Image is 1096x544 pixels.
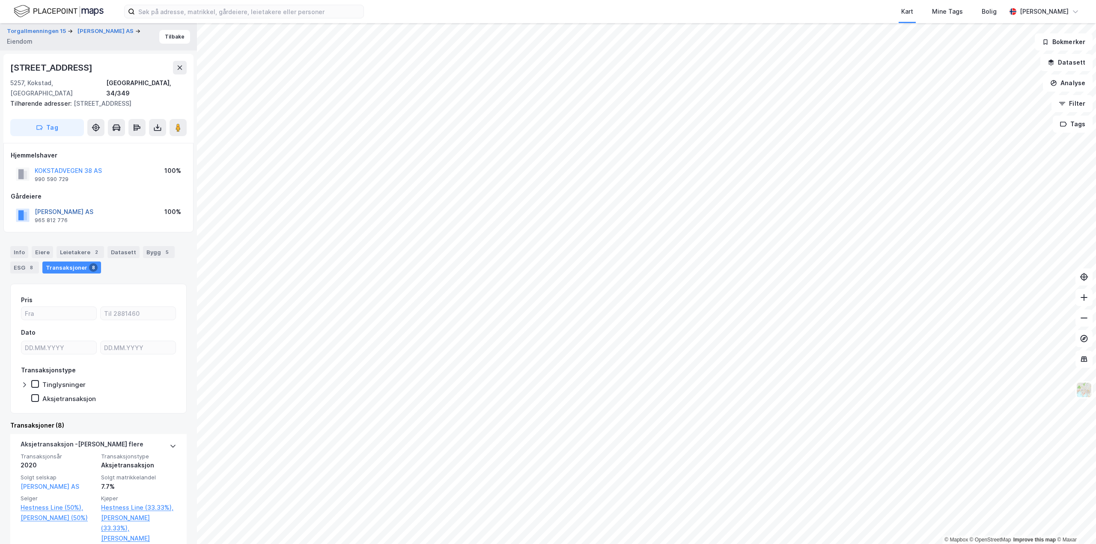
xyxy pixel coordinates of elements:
[27,263,36,272] div: 8
[106,78,187,98] div: [GEOGRAPHIC_DATA], 34/349
[14,4,104,19] img: logo.f888ab2527a4732fd821a326f86c7f29.svg
[1035,33,1093,51] button: Bokmerker
[21,365,76,375] div: Transaksjonstype
[1013,537,1056,543] a: Improve this map
[944,537,968,543] a: Mapbox
[10,78,106,98] div: 5257, Kokstad, [GEOGRAPHIC_DATA]
[1053,503,1096,544] iframe: Chat Widget
[1051,95,1093,112] button: Filter
[21,483,79,490] a: [PERSON_NAME] AS
[21,295,33,305] div: Pris
[10,119,84,136] button: Tag
[970,537,1011,543] a: OpenStreetMap
[10,98,180,109] div: [STREET_ADDRESS]
[1043,74,1093,92] button: Analyse
[159,30,190,44] button: Tilbake
[42,262,101,273] div: Transaksjoner
[1053,503,1096,544] div: Kontrollprogram for chat
[7,36,33,47] div: Eiendom
[101,460,176,470] div: Aksjetransaksjon
[21,307,96,320] input: Fra
[89,263,98,272] div: 8
[7,27,68,36] button: Torgallmenningen 15
[164,166,181,176] div: 100%
[1076,382,1092,398] img: Z
[101,502,176,513] a: Hestness Line (33.33%),
[21,502,96,513] a: Hestness Line (50%),
[57,246,104,258] div: Leietakere
[21,341,96,354] input: DD.MM.YYYY
[101,495,176,502] span: Kjøper
[21,474,96,481] span: Solgt selskap
[101,513,176,533] a: [PERSON_NAME] (33.33%),
[11,191,186,202] div: Gårdeiere
[42,395,96,403] div: Aksjetransaksjon
[42,381,86,389] div: Tinglysninger
[21,327,36,338] div: Dato
[35,217,68,224] div: 965 812 776
[164,207,181,217] div: 100%
[932,6,963,17] div: Mine Tags
[21,439,143,453] div: Aksjetransaksjon - [PERSON_NAME] flere
[21,460,96,470] div: 2020
[35,176,68,183] div: 990 590 729
[10,246,28,258] div: Info
[143,246,175,258] div: Bygg
[101,482,176,492] div: 7.7%
[77,27,135,36] button: [PERSON_NAME] AS
[21,495,96,502] span: Selger
[10,420,187,431] div: Transaksjoner (8)
[32,246,53,258] div: Eiere
[10,100,74,107] span: Tilhørende adresser:
[107,246,140,258] div: Datasett
[92,248,101,256] div: 2
[21,453,96,460] span: Transaksjonsår
[10,61,94,74] div: [STREET_ADDRESS]
[101,307,176,320] input: Til 2881460
[101,341,176,354] input: DD.MM.YYYY
[101,474,176,481] span: Solgt matrikkelandel
[982,6,997,17] div: Bolig
[21,513,96,523] a: [PERSON_NAME] (50%)
[901,6,913,17] div: Kart
[101,453,176,460] span: Transaksjonstype
[1053,116,1093,133] button: Tags
[1020,6,1069,17] div: [PERSON_NAME]
[163,248,171,256] div: 5
[10,262,39,273] div: ESG
[135,5,363,18] input: Søk på adresse, matrikkel, gårdeiere, leietakere eller personer
[1040,54,1093,71] button: Datasett
[11,150,186,161] div: Hjemmelshaver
